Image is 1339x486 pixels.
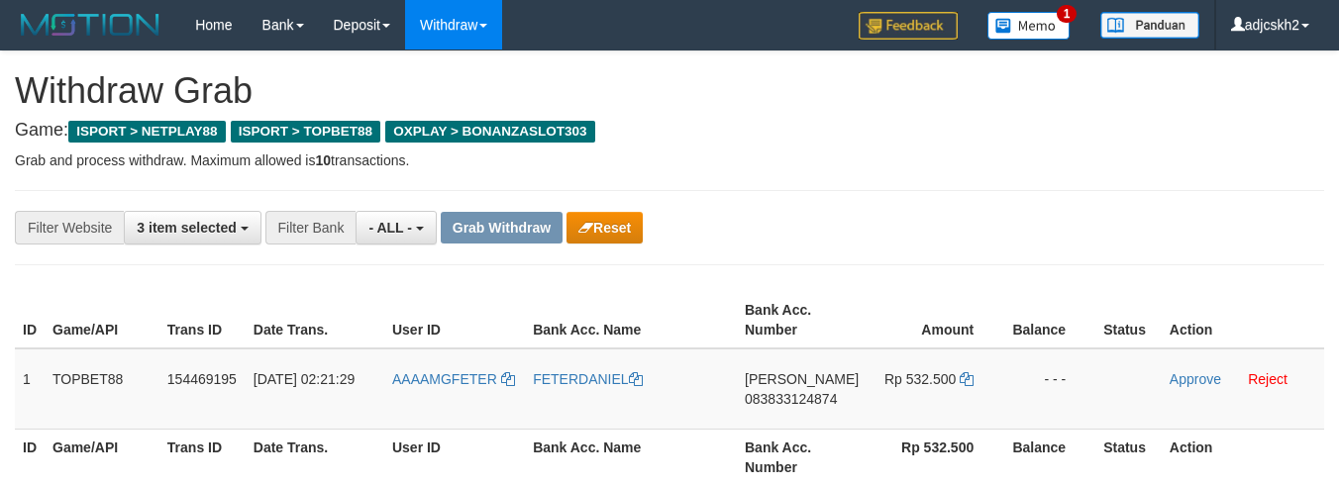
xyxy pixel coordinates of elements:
[15,211,124,244] div: Filter Website
[356,211,436,244] button: - ALL -
[159,429,246,485] th: Trans ID
[167,371,237,387] span: 154469195
[1248,371,1287,387] a: Reject
[15,292,45,348] th: ID
[1003,348,1095,430] td: - - -
[1003,429,1095,485] th: Balance
[745,371,859,387] span: [PERSON_NAME]
[737,292,867,348] th: Bank Acc. Number
[1095,429,1162,485] th: Status
[1170,371,1221,387] a: Approve
[859,12,958,40] img: Feedback.jpg
[1100,12,1199,39] img: panduan.png
[159,292,246,348] th: Trans ID
[246,292,384,348] th: Date Trans.
[231,121,380,143] span: ISPORT > TOPBET88
[124,211,260,244] button: 3 item selected
[384,429,525,485] th: User ID
[15,429,45,485] th: ID
[737,429,867,485] th: Bank Acc. Number
[987,12,1071,40] img: Button%20Memo.svg
[45,429,159,485] th: Game/API
[1003,292,1095,348] th: Balance
[68,121,226,143] span: ISPORT > NETPLAY88
[385,121,595,143] span: OXPLAY > BONANZASLOT303
[368,220,412,236] span: - ALL -
[137,220,236,236] span: 3 item selected
[265,211,357,244] div: Filter Bank
[45,348,159,430] td: TOPBET88
[45,292,159,348] th: Game/API
[15,150,1324,170] p: Grab and process withdraw. Maximum allowed is transactions.
[525,429,737,485] th: Bank Acc. Name
[246,429,384,485] th: Date Trans.
[1162,429,1324,485] th: Action
[884,371,956,387] span: Rp 532.500
[867,429,1003,485] th: Rp 532.500
[392,371,497,387] span: AAAAMGFETER
[441,212,563,243] button: Grab Withdraw
[15,71,1324,111] h1: Withdraw Grab
[254,371,355,387] span: [DATE] 02:21:29
[384,292,525,348] th: User ID
[745,391,837,407] span: Copy 083833124874 to clipboard
[1162,292,1324,348] th: Action
[566,212,643,243] button: Reset
[15,10,165,40] img: MOTION_logo.png
[867,292,1003,348] th: Amount
[315,152,331,168] strong: 10
[525,292,737,348] th: Bank Acc. Name
[392,371,515,387] a: AAAAMGFETER
[533,371,642,387] a: FETERDANIEL
[1095,292,1162,348] th: Status
[1057,5,1078,23] span: 1
[15,348,45,430] td: 1
[960,371,974,387] a: Copy 532500 to clipboard
[15,121,1324,141] h4: Game:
